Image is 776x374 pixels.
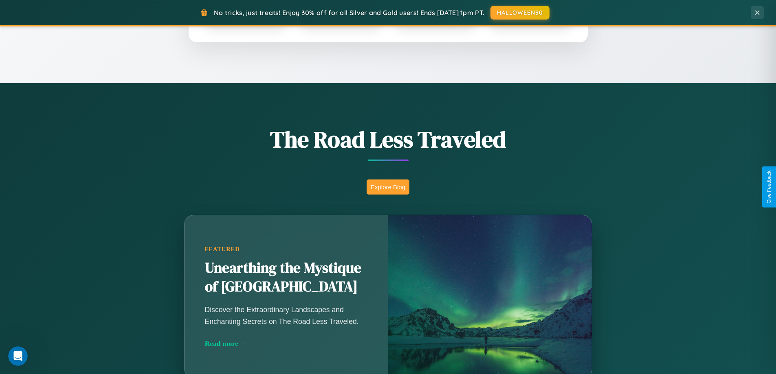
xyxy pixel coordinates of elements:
div: Featured [205,246,368,253]
div: Read more → [205,339,368,348]
h1: The Road Less Traveled [144,124,633,155]
h2: Unearthing the Mystique of [GEOGRAPHIC_DATA] [205,259,368,296]
p: Discover the Extraordinary Landscapes and Enchanting Secrets on The Road Less Traveled. [205,304,368,327]
iframe: Intercom live chat [8,346,28,366]
button: HALLOWEEN30 [490,6,550,20]
div: Give Feedback [766,171,772,203]
button: Explore Blog [367,179,409,195]
span: No tricks, just treats! Enjoy 30% off for all Silver and Gold users! Ends [DATE] 1pm PT. [214,9,484,17]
